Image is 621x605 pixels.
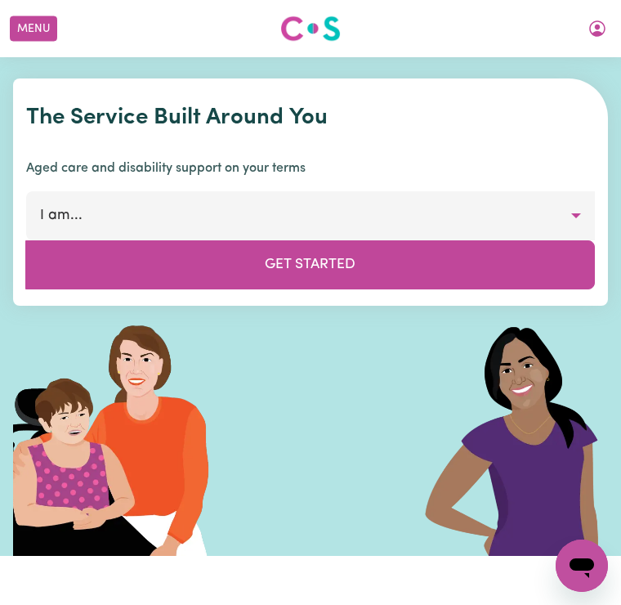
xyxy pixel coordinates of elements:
button: My Account [580,15,614,43]
p: Aged care and disability support on your terms [26,159,595,178]
h1: The Service Built Around You [26,105,595,132]
button: Menu [10,16,57,42]
iframe: Button to launch messaging window [556,540,608,592]
a: Careseekers logo [280,10,341,47]
button: Get Started [25,240,595,289]
img: Careseekers logo [280,14,341,43]
button: I am... [26,191,595,240]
